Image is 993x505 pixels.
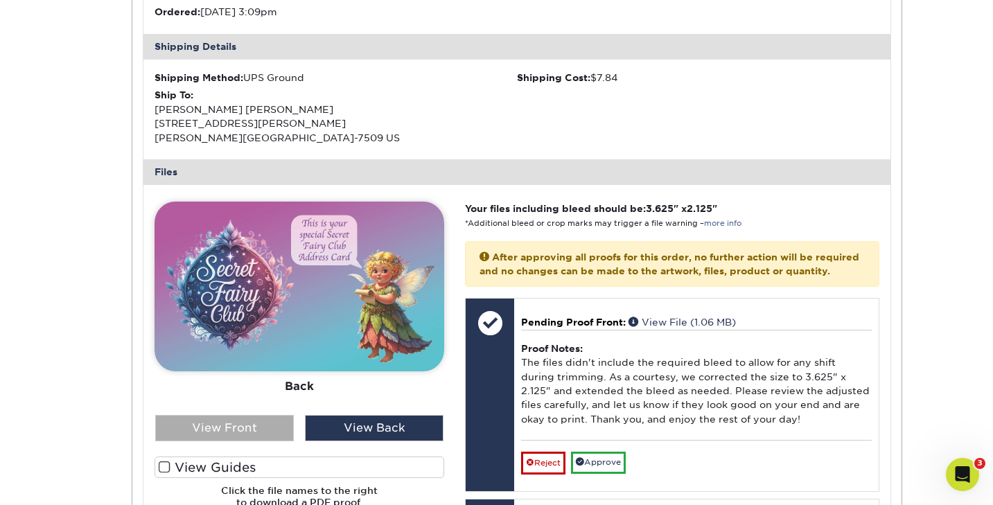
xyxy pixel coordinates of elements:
[517,72,590,83] strong: Shipping Cost:
[155,89,193,100] strong: Ship To:
[465,203,717,214] strong: Your files including bleed should be: " x "
[143,159,890,184] div: Files
[646,203,674,214] span: 3.625
[521,317,626,328] span: Pending Proof Front:
[521,452,565,474] a: Reject
[704,219,741,228] a: more info
[687,203,712,214] span: 2.125
[155,5,517,19] li: [DATE] 3:09pm
[521,330,871,441] div: The files didn't include the required bleed to allow for any shift during trimming. As a courtesy...
[305,415,443,441] div: View Back
[974,458,985,469] span: 3
[155,371,444,401] div: Back
[143,34,890,59] div: Shipping Details
[629,317,736,328] a: View File (1.06 MB)
[571,452,626,473] a: Approve
[480,251,859,276] strong: After approving all proofs for this order, no further action will be required and no changes can ...
[946,458,979,491] iframe: Intercom live chat
[155,6,200,17] strong: Ordered:
[155,415,294,441] div: View Front
[517,71,879,85] div: $7.84
[521,343,583,354] strong: Proof Notes:
[155,71,517,85] div: UPS Ground
[465,219,741,228] small: *Additional bleed or crop marks may trigger a file warning –
[155,72,243,83] strong: Shipping Method:
[155,457,444,478] label: View Guides
[155,88,517,145] div: [PERSON_NAME] [PERSON_NAME] [STREET_ADDRESS][PERSON_NAME] [PERSON_NAME][GEOGRAPHIC_DATA]-7509 US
